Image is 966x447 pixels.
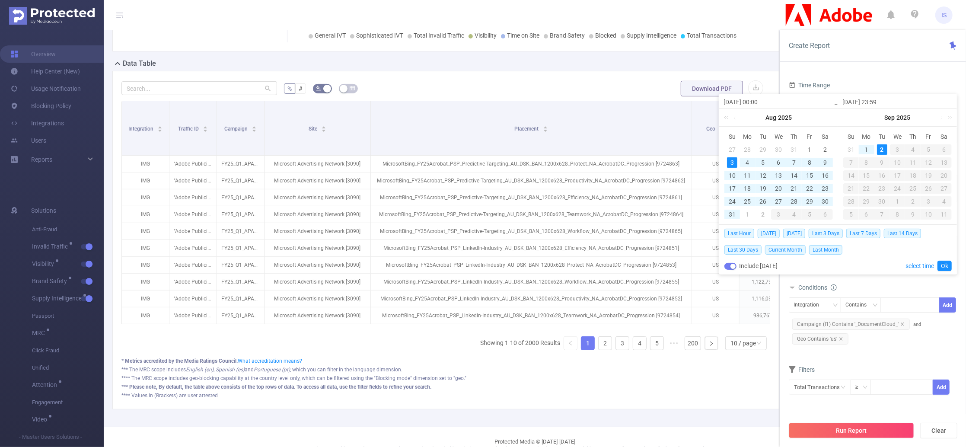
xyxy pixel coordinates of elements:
div: 7 [789,157,799,168]
td: August 14, 2025 [786,169,802,182]
div: Sort [157,125,163,130]
i: icon: caret-down [158,128,163,131]
div: 16 [820,170,830,181]
td: August 4, 2025 [740,156,756,169]
span: Solutions [31,202,56,219]
input: Search... [121,81,277,95]
th: Mon [740,130,756,143]
span: Placement [514,126,540,132]
a: 200 [685,337,701,350]
td: October 5, 2025 [843,208,859,221]
i: icon: down [873,303,878,309]
li: 200 [685,336,701,350]
div: 25 [743,196,753,207]
div: 31 [789,144,799,155]
div: 21 [789,183,799,194]
p: IMG [122,172,169,189]
div: 26 [921,183,936,194]
a: Integrations [10,115,64,132]
div: 1 [804,144,815,155]
div: 24 [890,183,905,194]
a: Next month (PageDown) [937,109,944,126]
span: IS [941,6,947,24]
td: July 30, 2025 [771,143,787,156]
p: IMG [122,156,169,172]
td: September 21, 2025 [843,182,859,195]
i: icon: caret-down [543,128,548,131]
th: Wed [890,130,905,143]
span: Su [843,133,859,140]
a: Overview [10,45,56,63]
i: icon: caret-up [322,125,326,128]
td: October 9, 2025 [905,208,921,221]
div: 23 [874,183,890,194]
td: September 28, 2025 [843,195,859,208]
div: 30 [773,144,784,155]
td: September 4, 2025 [905,143,921,156]
span: Traffic ID [178,126,200,132]
span: Unified [32,359,104,377]
td: September 25, 2025 [905,182,921,195]
td: September 26, 2025 [921,182,936,195]
td: September 4, 2025 [786,208,802,221]
a: Users [10,132,46,149]
div: 25 [905,183,921,194]
a: Ok [937,261,952,271]
div: Sort [543,125,548,130]
p: MicrosoftBing_FY25Acrobat_PSP_Predictive-Targeting_AU_DSK_BAN_1200x628_Productivity_NA_AcrobatDC_... [371,172,692,189]
div: 4 [743,157,753,168]
button: Download PDF [681,81,743,96]
li: 1 [581,336,595,350]
td: September 23, 2025 [874,182,890,195]
span: Invalid Traffic [32,243,71,249]
th: Sun [724,130,740,143]
td: September 7, 2025 [843,156,859,169]
td: August 6, 2025 [771,156,787,169]
div: 28 [789,196,799,207]
td: August 25, 2025 [740,195,756,208]
td: September 6, 2025 [817,208,833,221]
div: 31 [727,209,737,220]
div: 12 [921,157,936,168]
span: Su [724,133,740,140]
td: July 28, 2025 [740,143,756,156]
span: General IVT [315,32,346,39]
div: 5 [921,144,936,155]
a: Reports [31,151,52,168]
th: Thu [786,130,802,143]
td: September 1, 2025 [740,208,756,221]
div: 28 [743,144,753,155]
td: August 13, 2025 [771,169,787,182]
td: September 2, 2025 [874,143,890,156]
td: July 31, 2025 [786,143,802,156]
a: Aug [765,109,777,126]
th: Fri [802,130,817,143]
td: August 18, 2025 [740,182,756,195]
a: Previous month (PageUp) [732,109,740,126]
td: August 20, 2025 [771,182,787,195]
td: August 26, 2025 [756,195,771,208]
i: icon: caret-up [158,125,163,128]
a: Next year (Control + right) [943,109,954,126]
span: We [890,133,905,140]
span: Supply Intelligence [32,295,85,301]
div: 19 [921,170,936,181]
div: 14 [789,170,799,181]
div: 3 [890,144,905,155]
i: icon: down [756,341,762,347]
div: 10 / page [730,337,756,350]
td: September 12, 2025 [921,156,936,169]
th: Wed [771,130,787,143]
td: October 10, 2025 [921,208,936,221]
td: September 22, 2025 [859,182,874,195]
div: 27 [936,183,952,194]
li: Next Page [705,336,718,350]
td: September 1, 2025 [859,143,874,156]
div: 11 [743,170,753,181]
td: September 9, 2025 [874,156,890,169]
a: Usage Notification [10,80,81,97]
th: Tue [874,130,890,143]
td: August 9, 2025 [817,156,833,169]
th: Sat [936,130,952,143]
a: Last year (Control + left) [722,109,733,126]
